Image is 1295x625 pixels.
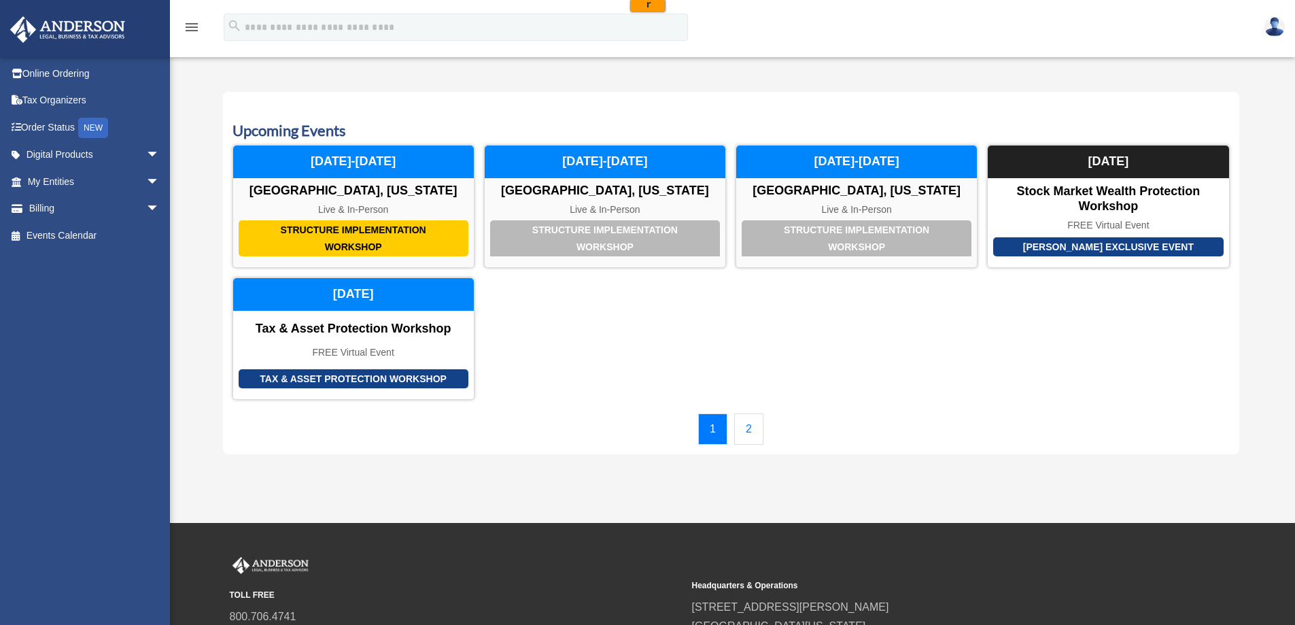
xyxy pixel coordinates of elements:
div: [GEOGRAPHIC_DATA], [US_STATE] [736,184,977,199]
small: Headquarters & Operations [692,579,1145,593]
div: Structure Implementation Workshop [742,220,971,256]
a: menu [184,24,200,35]
div: Tax & Asset Protection Workshop [233,322,474,337]
span: arrow_drop_down [146,168,173,196]
div: Live & In-Person [233,204,474,216]
a: Structure Implementation Workshop [GEOGRAPHIC_DATA], [US_STATE] Live & In-Person [DATE]-[DATE] [484,145,726,268]
span: arrow_drop_down [146,141,173,169]
div: [PERSON_NAME] Exclusive Event [993,237,1223,257]
a: [STREET_ADDRESS][PERSON_NAME] [692,601,889,613]
div: Structure Implementation Workshop [490,220,720,256]
a: Structure Implementation Workshop [GEOGRAPHIC_DATA], [US_STATE] Live & In-Person [DATE]-[DATE] [736,145,978,268]
div: Stock Market Wealth Protection Workshop [988,184,1228,214]
i: search [227,18,242,33]
div: [DATE] [233,278,474,311]
div: Tax & Asset Protection Workshop [239,369,468,389]
div: FREE Virtual Event [988,220,1228,231]
a: [PERSON_NAME] Exclusive Event Stock Market Wealth Protection Workshop FREE Virtual Event [DATE] [987,145,1229,268]
a: My Entitiesarrow_drop_down [10,168,180,195]
div: Live & In-Person [485,204,725,216]
a: Tax Organizers [10,87,180,114]
img: User Pic [1264,17,1285,37]
div: FREE Virtual Event [233,347,474,358]
div: [DATE]-[DATE] [736,146,977,178]
a: Events Calendar [10,222,173,249]
a: Billingarrow_drop_down [10,195,180,222]
a: Digital Productsarrow_drop_down [10,141,180,169]
div: [GEOGRAPHIC_DATA], [US_STATE] [485,184,725,199]
div: [DATE] [988,146,1228,178]
div: Structure Implementation Workshop [239,220,468,256]
div: [GEOGRAPHIC_DATA], [US_STATE] [233,184,474,199]
a: 800.706.4741 [230,611,296,622]
h3: Upcoming Events [232,120,1230,141]
img: Anderson Advisors Platinum Portal [230,557,311,575]
span: arrow_drop_down [146,195,173,223]
a: Order StatusNEW [10,114,180,141]
div: Live & In-Person [736,204,977,216]
a: Structure Implementation Workshop [GEOGRAPHIC_DATA], [US_STATE] Live & In-Person [DATE]-[DATE] [232,145,474,268]
div: [DATE]-[DATE] [233,146,474,178]
a: 1 [698,413,727,445]
div: [DATE]-[DATE] [485,146,725,178]
img: Anderson Advisors Platinum Portal [6,16,129,43]
a: Online Ordering [10,60,180,87]
small: TOLL FREE [230,588,683,603]
div: NEW [78,118,108,138]
a: Tax & Asset Protection Workshop Tax & Asset Protection Workshop FREE Virtual Event [DATE] [232,277,474,400]
i: menu [184,19,200,35]
a: 2 [734,413,763,445]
